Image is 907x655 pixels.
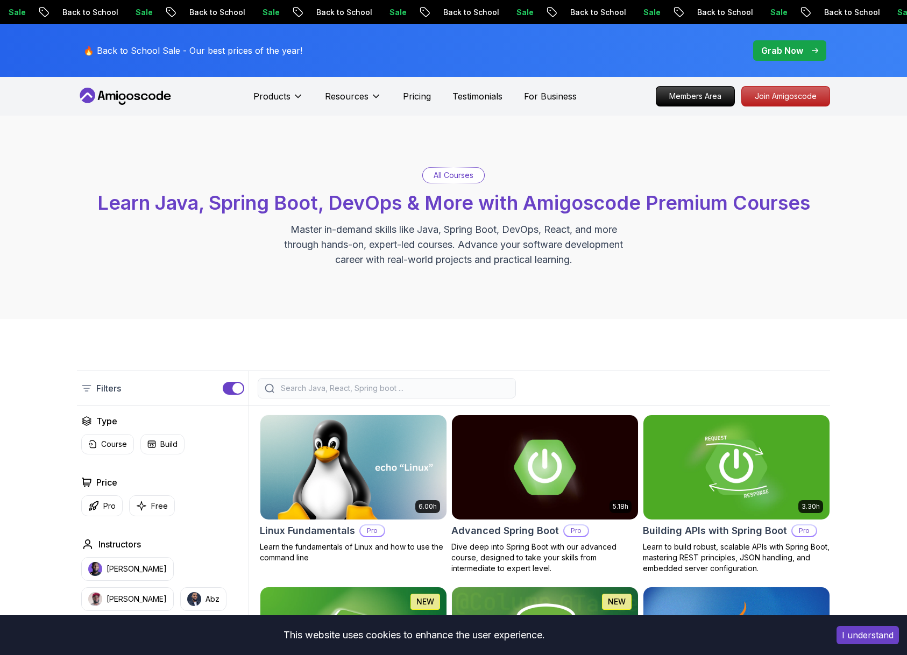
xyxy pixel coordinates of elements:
[96,415,117,428] h2: Type
[520,7,593,18] p: Back to School
[260,415,447,563] a: Linux Fundamentals card6.00hLinux FundamentalsProLearn the fundamentals of Linux and how to use t...
[83,44,302,57] p: 🔥 Back to School Sale - Our best prices of the year!
[253,90,290,103] p: Products
[139,7,212,18] p: Back to School
[279,383,509,394] input: Search Java, React, Spring boot ...
[656,87,734,106] p: Members Area
[81,434,134,454] button: Course
[761,44,803,57] p: Grab Now
[97,191,810,215] span: Learn Java, Spring Boot, DevOps & More with Amigoscode Premium Courses
[802,502,820,511] p: 3.30h
[266,7,339,18] p: Back to School
[643,415,830,574] a: Building APIs with Spring Boot card3.30hBuilding APIs with Spring BootProLearn to build robust, s...
[86,7,120,18] p: Sale
[524,90,577,103] a: For Business
[260,523,355,538] h2: Linux Fundamentals
[98,538,141,551] h2: Instructors
[107,594,167,604] p: [PERSON_NAME]
[260,415,447,519] img: Linux Fundamentals card
[212,7,247,18] p: Sale
[107,564,167,574] p: [PERSON_NAME]
[720,7,755,18] p: Sale
[419,502,437,511] p: 6.00h
[325,90,381,111] button: Resources
[96,476,117,489] h2: Price
[847,7,882,18] p: Sale
[774,7,847,18] p: Back to School
[151,501,168,511] p: Free
[451,523,559,538] h2: Advanced Spring Boot
[593,7,628,18] p: Sale
[608,596,626,607] p: NEW
[466,7,501,18] p: Sale
[180,587,226,611] button: instructor imgAbz
[273,222,634,267] p: Master in-demand skills like Java, Spring Boot, DevOps, React, and more through hands-on, expert-...
[452,90,502,103] a: Testimonials
[260,542,447,563] p: Learn the fundamentals of Linux and how to use the command line
[564,525,588,536] p: Pro
[339,7,374,18] p: Sale
[88,562,102,576] img: instructor img
[416,596,434,607] p: NEW
[647,7,720,18] p: Back to School
[451,542,639,574] p: Dive deep into Spring Boot with our advanced course, designed to take your skills from intermedia...
[8,623,820,647] div: This website uses cookies to enhance the user experience.
[837,626,899,644] button: Accept cookies
[140,434,185,454] button: Build
[253,90,303,111] button: Products
[452,415,638,519] img: Advanced Spring Boot card
[656,86,735,106] a: Members Area
[613,502,628,511] p: 5.18h
[12,7,86,18] p: Back to School
[206,594,219,604] p: Abz
[360,525,384,536] p: Pro
[96,382,121,395] p: Filters
[434,170,473,181] p: All Courses
[451,415,639,574] a: Advanced Spring Boot card5.18hAdvanced Spring BootProDive deep into Spring Boot with our advanced...
[742,87,830,106] p: Join Amigoscode
[81,557,174,581] button: instructor img[PERSON_NAME]
[160,439,178,450] p: Build
[643,542,830,574] p: Learn to build robust, scalable APIs with Spring Boot, mastering REST principles, JSON handling, ...
[88,592,102,606] img: instructor img
[393,7,466,18] p: Back to School
[81,587,174,611] button: instructor img[PERSON_NAME]
[792,525,816,536] p: Pro
[325,90,369,103] p: Resources
[129,495,175,516] button: Free
[101,439,127,450] p: Course
[643,523,787,538] h2: Building APIs with Spring Boot
[81,495,123,516] button: Pro
[187,592,201,606] img: instructor img
[741,86,830,106] a: Join Amigoscode
[103,501,116,511] p: Pro
[643,415,830,519] img: Building APIs with Spring Boot card
[403,90,431,103] a: Pricing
